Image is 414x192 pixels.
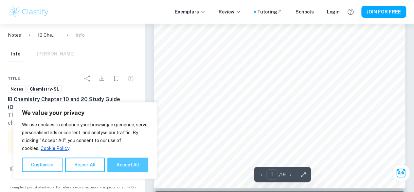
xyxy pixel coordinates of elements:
div: We value your privacy [13,102,157,179]
button: Info [8,47,24,61]
button: Accept All [107,158,148,172]
button: JOIN FOR FREE [361,6,406,18]
p: / 19 [279,171,286,178]
p: Info [76,32,85,39]
button: Help and Feedback [345,6,356,17]
a: Chemistry-SL [27,85,62,93]
span: Notes [8,86,26,93]
p: We value your privacy [22,109,148,117]
p: These were the notes I used for an organic chemistry test as an HL student and received a 7. [8,111,137,127]
div: Like [8,162,28,173]
button: Customise [22,158,63,172]
div: Bookmark [110,72,123,85]
a: Schools [296,8,314,15]
span: Chemistry-SL [27,86,62,93]
h6: IB Chemistry Chapter 10 and 20 Study Guide (Organic Chemistry) [8,96,137,111]
a: Tutoring [257,8,282,15]
span: Title [8,75,20,81]
img: Clastify logo [8,5,49,18]
div: Share [81,72,94,85]
div: Report issue [124,72,137,85]
a: Notes [8,32,21,39]
div: Download [95,72,108,85]
p: We use cookies to enhance your browsing experience, serve personalised ads or content, and analys... [22,121,148,152]
button: Ask Clai [392,164,410,182]
a: Login [327,8,340,15]
p: IB Chemistry Chapter 10 and 20 Study Guide (Organic Chemistry) [38,32,59,39]
button: Reject All [65,158,105,172]
a: Notes [8,85,26,93]
a: Cookie Policy [40,145,70,151]
p: Exemplars [175,8,206,15]
p: Review [219,8,241,15]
